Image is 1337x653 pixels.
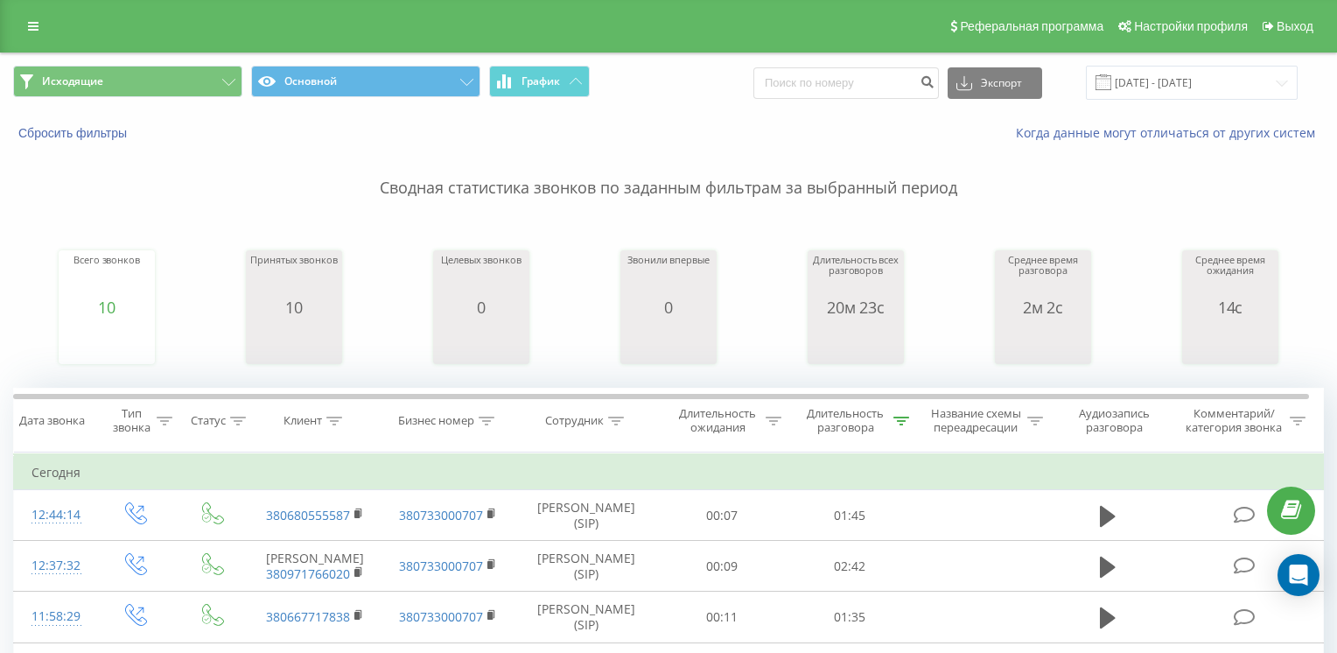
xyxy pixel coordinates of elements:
p: Сводная статистика звонков по заданным фильтрам за выбранный период [13,142,1324,200]
a: 380971766020 [266,565,350,582]
a: 380667717838 [266,608,350,625]
div: 10 [73,298,140,316]
div: 11:58:29 [31,600,78,634]
a: 380733000707 [399,507,483,523]
div: Принятых звонков [250,255,337,298]
a: 380680555587 [266,507,350,523]
div: 2м 2с [999,298,1087,316]
div: Статус [191,414,226,429]
div: 12:44:14 [31,498,78,532]
td: [PERSON_NAME] (SIP) [514,541,658,592]
td: 02:42 [786,541,913,592]
a: 380733000707 [399,558,483,574]
input: Поиск по номеру [753,67,939,99]
div: Название схемы переадресации [929,406,1022,436]
div: Аудиозапись разговора [1062,406,1165,436]
div: Среднее время разговора [999,255,1087,298]
td: [PERSON_NAME] (SIP) [514,490,658,541]
span: Реферальная программа [960,19,1103,33]
div: Целевых звонков [441,255,521,298]
span: График [521,75,560,88]
td: [PERSON_NAME] (SIP) [514,592,658,642]
div: Клиент [283,414,322,429]
div: 12:37:32 [31,549,78,583]
td: Сегодня [14,455,1324,490]
span: Исходящие [42,74,103,88]
td: 00:11 [658,592,786,642]
div: Бизнес номер [398,414,474,429]
td: 01:45 [786,490,913,541]
button: Исходящие [13,66,242,97]
td: [PERSON_NAME] [248,541,381,592]
span: Выход [1277,19,1313,33]
button: Экспорт [948,67,1042,99]
div: 20м 23с [812,298,899,316]
button: Основной [251,66,480,97]
td: 00:09 [658,541,786,592]
a: Когда данные могут отличаться от других систем [1016,124,1324,141]
td: 01:35 [786,592,913,642]
div: Всего звонков [73,255,140,298]
div: Сотрудник [545,414,604,429]
div: Длительность всех разговоров [812,255,899,298]
button: Сбросить фильтры [13,125,136,141]
div: 10 [250,298,337,316]
button: График [489,66,590,97]
span: Настройки профиля [1134,19,1248,33]
div: Open Intercom Messenger [1277,554,1319,596]
div: 0 [441,298,521,316]
div: Тип звонка [111,406,153,436]
div: 0 [627,298,709,316]
div: Звонили впервые [627,255,709,298]
div: Длительность ожидания [674,406,761,436]
div: Длительность разговора [801,406,889,436]
div: Дата звонка [19,414,85,429]
div: 14с [1186,298,1274,316]
div: Среднее время ожидания [1186,255,1274,298]
a: 380733000707 [399,608,483,625]
td: 00:07 [658,490,786,541]
div: Комментарий/категория звонка [1183,406,1285,436]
